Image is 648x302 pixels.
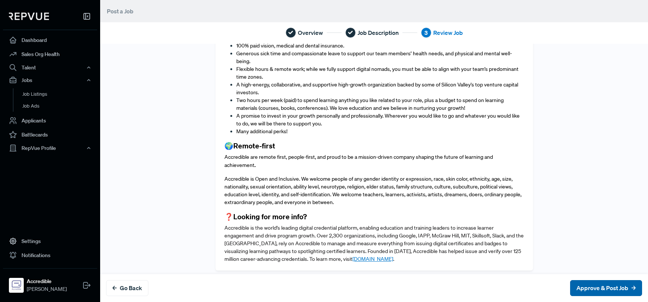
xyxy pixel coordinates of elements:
span: Post a Job [107,7,134,15]
span: Flexible hours & remote work; while we fully support digital nomads, you must be able to align wi... [236,66,519,80]
strong: . [254,161,256,168]
button: Approve & Post Job [570,280,642,296]
a: [DOMAIN_NAME] [352,256,393,262]
button: RepVue Profile [3,142,97,154]
span: 100% paid vision, medical and dental insurance. [236,42,344,49]
span: A promise to invest in your growth personally and professionally. Wherever you would like to go a... [236,112,520,127]
span: Two hours per week (paid) to spend learning anything you like related to your role, plus a budget... [236,97,504,111]
button: Jobs [3,74,97,86]
a: AccredibleAccredible[PERSON_NAME] [3,268,97,296]
img: Accredible [10,279,22,291]
span: Accredible are remote first, people-first, and proud to be a mission-driven company shaping the f... [224,154,493,168]
button: Talent [3,61,97,74]
span: Review Job [433,28,463,37]
a: Job Ads [13,100,107,112]
strong: ❓Looking for more info? [224,212,307,221]
a: Sales Org Health [3,47,97,61]
span: A high-energy, collaborative, and supportive high-growth organization backed by some of Silicon V... [236,81,518,96]
a: Job Listings [13,88,107,100]
strong: Remote-first [233,141,275,150]
a: Notifications [3,248,97,262]
strong: Accredible [27,278,67,285]
span: Many additional perks! [236,128,287,135]
a: Applicants [3,114,97,128]
span: 🌍 [224,141,233,150]
a: Settings [3,234,97,248]
span: . [393,256,394,262]
span: Accredible is Open and Inclusive. We welcome people of any gender identity or expression, race, s... [224,175,522,206]
button: Go Back [106,280,148,296]
span: Accredible is the world’s leading digital credential platform, enabling education and training le... [224,224,524,262]
div: 3 [421,27,431,38]
img: RepVue [9,13,49,20]
span: [PERSON_NAME] [27,285,67,293]
span: Overview [298,28,323,37]
a: Battlecards [3,128,97,142]
a: Dashboard [3,33,97,47]
span: Job Description [358,28,399,37]
span: Generous sick time and compassionate leave to support our team members’ health needs, and physica... [236,50,512,65]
